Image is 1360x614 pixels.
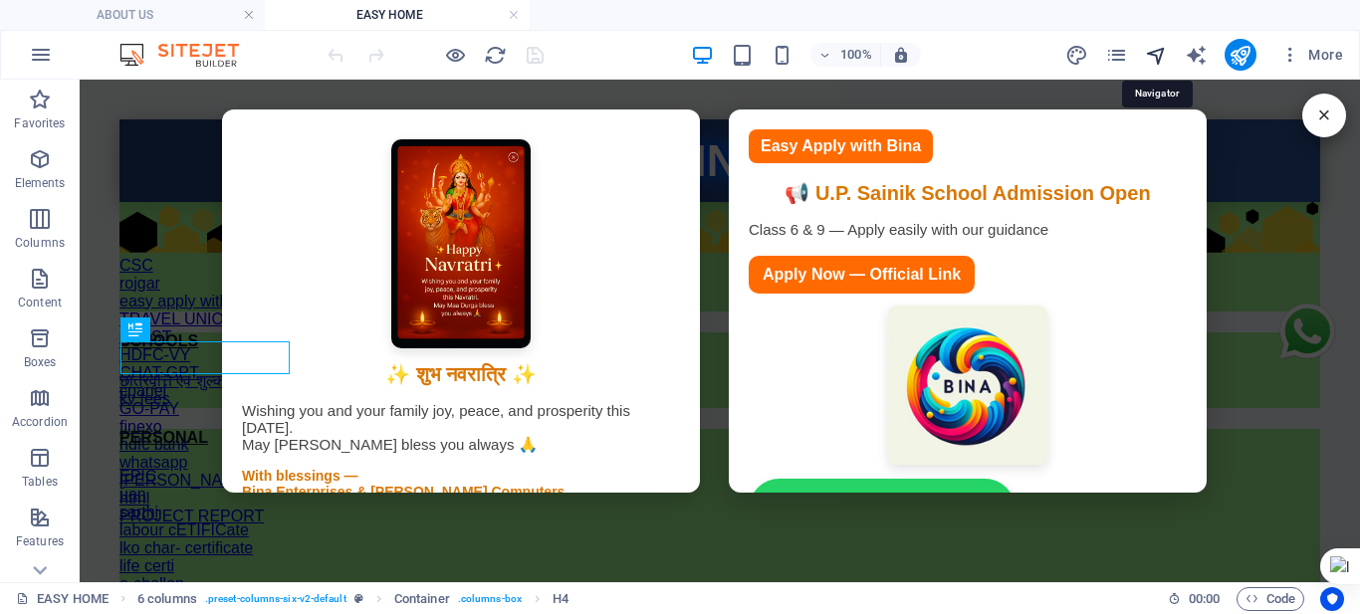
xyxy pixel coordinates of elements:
button: reload [483,43,507,67]
span: Click to select. Double-click to edit [394,587,450,611]
button: text_generator [1185,43,1209,67]
h4: EASY HOME [265,4,530,26]
nav: breadcrumb [137,587,568,611]
i: On resize automatically adjust zoom level to fit chosen device. [892,46,910,64]
p: Content [18,295,62,310]
h6: 100% [840,43,872,67]
span: : [1203,591,1206,606]
button: publish [1225,39,1256,71]
p: Favorites [14,115,65,131]
p: Boxes [24,354,57,370]
button: navigator [1145,43,1169,67]
span: . preset-columns-six-v2-default [205,587,346,611]
button: Click here to leave preview mode and continue editing [443,43,467,67]
span: Click to select. Double-click to edit [137,587,197,611]
i: Design (Ctrl+Alt+Y) [1065,44,1088,67]
p: Elements [15,175,66,191]
span: More [1280,45,1343,65]
span: Code [1246,587,1295,611]
i: Pages (Ctrl+Alt+S) [1105,44,1128,67]
button: design [1065,43,1089,67]
button: Usercentrics [1320,587,1344,611]
span: 00 00 [1189,587,1220,611]
p: Accordion [12,414,68,430]
button: 100% [810,43,881,67]
button: More [1272,39,1351,71]
i: This element is a customizable preset [354,593,363,604]
p: Columns [15,235,65,251]
i: Publish [1229,44,1251,67]
button: pages [1105,43,1129,67]
p: Features [16,533,64,549]
h6: Session time [1168,587,1221,611]
p: Tables [22,474,58,490]
i: Reload page [484,44,507,67]
span: Click to select. Double-click to edit [553,587,568,611]
img: Editor Logo [114,43,264,67]
a: Click to cancel selection. Double-click to open Pages [16,587,109,611]
span: . columns-box [458,587,522,611]
button: Code [1237,587,1304,611]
